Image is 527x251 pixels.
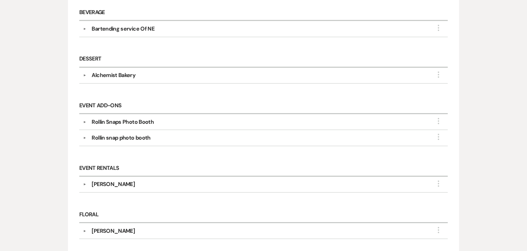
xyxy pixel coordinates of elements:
div: [PERSON_NAME] [92,227,135,235]
div: Bartending service Of NE [92,25,154,33]
div: [PERSON_NAME] [92,180,135,188]
div: Rollin snap photo booth [92,134,150,142]
h6: Event Rentals [79,161,448,177]
h6: Dessert [79,52,448,68]
h6: Beverage [79,5,448,21]
button: ▼ [80,120,89,124]
button: ▼ [80,136,89,140]
button: ▼ [80,27,89,31]
button: ▼ [80,183,89,186]
button: ▼ [80,229,89,233]
button: ▼ [80,74,89,77]
div: Alchemist Bakery [92,71,136,79]
h6: Floral [79,207,448,223]
div: Rollin Snaps Photo Booth [92,118,154,126]
h6: Event Add-Ons [79,98,448,114]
